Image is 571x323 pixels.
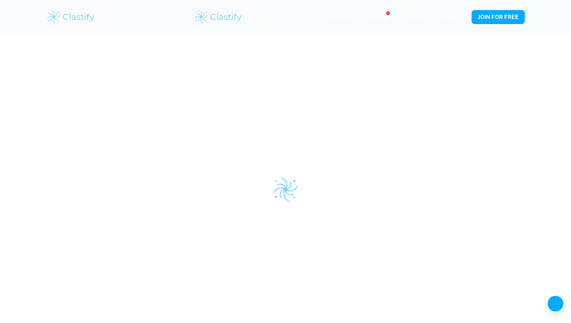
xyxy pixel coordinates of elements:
[46,9,96,25] img: Clastify logo
[548,296,563,311] button: Help and Feedback
[472,10,525,24] button: JOIN FOR FREE
[194,9,243,25] img: Clastify logo
[272,176,299,203] img: Clastify logo
[369,13,388,22] p: Review
[404,14,425,20] a: Schools
[441,14,456,20] a: Login
[326,12,354,21] p: Exemplars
